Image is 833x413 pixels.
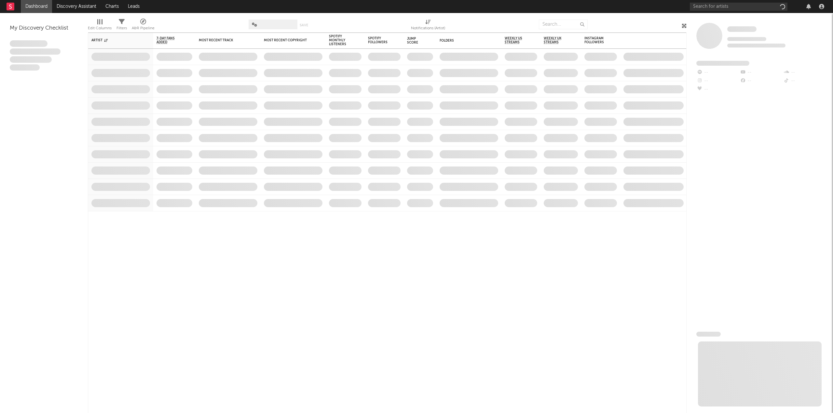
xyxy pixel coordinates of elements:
[696,68,740,77] div: --
[727,26,757,32] span: Some Artist
[10,48,61,55] span: Integer aliquet in purus et
[88,16,112,35] div: Edit Columns
[696,332,721,337] span: News Feed
[696,77,740,85] div: --
[91,38,140,42] div: Artist
[411,24,445,32] div: Notifications (Artist)
[88,24,112,32] div: Edit Columns
[584,36,607,44] div: Instagram Followers
[116,24,127,32] div: Filters
[696,61,749,66] span: Fans Added by Platform
[440,39,488,43] div: Folders
[696,85,740,94] div: --
[783,77,826,85] div: --
[368,36,391,44] div: Spotify Followers
[199,38,248,42] div: Most Recent Track
[132,16,155,35] div: A&R Pipeline
[10,40,48,47] span: Lorem ipsum dolor
[740,68,783,77] div: --
[132,24,155,32] div: A&R Pipeline
[157,36,183,44] span: 7-Day Fans Added
[329,34,352,46] div: Spotify Monthly Listeners
[264,38,313,42] div: Most Recent Copyright
[10,56,52,63] span: Praesent ac interdum
[727,26,757,33] a: Some Artist
[783,68,826,77] div: --
[505,36,527,44] span: Weekly US Streams
[690,3,787,11] input: Search for artists
[10,24,78,32] div: My Discovery Checklist
[727,44,785,47] span: 0 fans last week
[411,16,445,35] div: Notifications (Artist)
[300,23,308,27] button: Save
[539,20,588,29] input: Search...
[727,37,766,41] span: Tracking Since: [DATE]
[544,36,568,44] span: Weekly UK Streams
[116,16,127,35] div: Filters
[740,77,783,85] div: --
[407,37,423,45] div: Jump Score
[10,64,40,71] span: Aliquam viverra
